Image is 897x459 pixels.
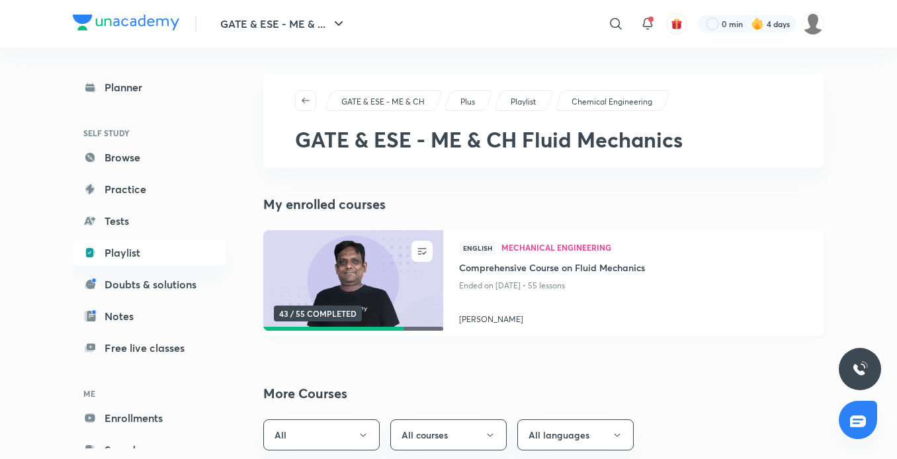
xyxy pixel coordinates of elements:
h6: ME [73,382,226,405]
img: streak [751,17,764,30]
a: Company Logo [73,15,179,34]
button: GATE & ESE - ME & ... [212,11,355,37]
a: Doubts & solutions [73,271,226,298]
p: Chemical Engineering [572,96,652,108]
span: 43 / 55 COMPLETED [274,306,362,321]
img: Mujtaba Ahsan [802,13,824,35]
a: Free live classes [73,335,226,361]
span: Mechanical Engineering [501,243,808,251]
p: Plus [460,96,475,108]
a: Comprehensive Course on Fluid Mechanics [459,261,808,277]
button: All languages [517,419,634,450]
a: Practice [73,176,226,202]
img: avatar [671,18,683,30]
a: [PERSON_NAME] [459,308,808,325]
span: English [459,241,496,255]
img: new-thumbnail [261,230,445,332]
h2: More Courses [263,384,824,403]
a: Plus [458,96,478,108]
h6: SELF STUDY [73,122,226,144]
span: GATE & ESE - ME & CH Fluid Mechanics [295,125,683,153]
a: Tests [73,208,226,234]
a: Planner [73,74,226,101]
a: Chemical Engineering [570,96,655,108]
button: All courses [390,419,507,450]
a: Notes [73,303,226,329]
a: Enrollments [73,405,226,431]
h4: My enrolled courses [263,194,824,214]
img: ttu [852,361,868,377]
p: Ended on [DATE] • 55 lessons [459,277,808,294]
a: GATE & ESE - ME & CH [339,96,427,108]
a: Browse [73,144,226,171]
a: Mechanical Engineering [501,243,808,253]
img: Company Logo [73,15,179,30]
a: new-thumbnail43 / 55 COMPLETED [263,230,443,336]
p: Playlist [511,96,536,108]
a: Playlist [509,96,538,108]
a: Playlist [73,239,226,266]
button: All [263,419,380,450]
p: GATE & ESE - ME & CH [341,96,425,108]
button: avatar [666,13,687,34]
